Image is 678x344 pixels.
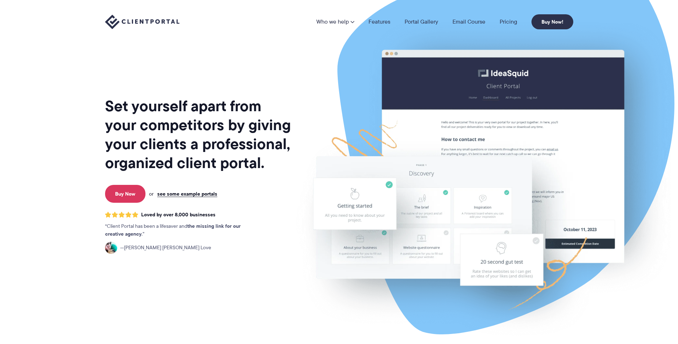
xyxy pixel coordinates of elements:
[368,19,390,25] a: Features
[105,222,255,238] p: Client Portal has been a lifesaver and .
[141,212,216,218] span: Loved by over 8,000 businesses
[531,14,573,29] a: Buy Now!
[120,244,211,252] span: [PERSON_NAME] [PERSON_NAME] Love
[500,19,517,25] a: Pricing
[405,19,438,25] a: Portal Gallery
[157,191,217,197] a: see some example portals
[316,19,354,25] a: Who we help
[452,19,485,25] a: Email Course
[149,191,154,197] span: or
[105,222,241,238] strong: the missing link for our creative agency
[105,185,145,203] a: Buy Now
[105,97,292,172] h1: Set yourself apart from your competitors by giving your clients a professional, organized client ...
